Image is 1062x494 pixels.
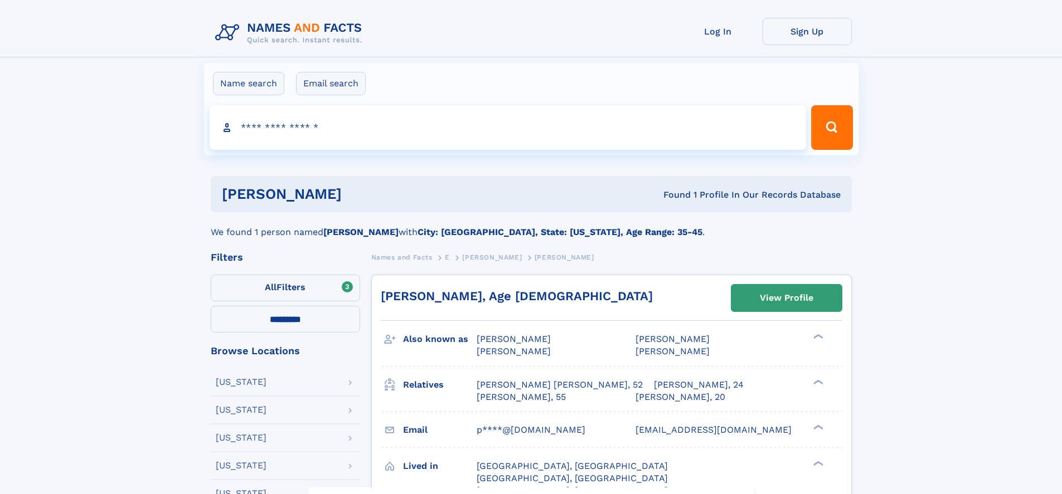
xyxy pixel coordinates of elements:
[403,330,477,349] h3: Also known as
[636,346,710,356] span: [PERSON_NAME]
[222,187,503,201] h1: [PERSON_NAME]
[502,189,841,201] div: Found 1 Profile In Our Records Database
[477,346,551,356] span: [PERSON_NAME]
[216,378,266,387] div: [US_STATE]
[216,433,266,442] div: [US_STATE]
[462,253,522,261] span: [PERSON_NAME]
[760,285,813,311] div: View Profile
[216,405,266,414] div: [US_STATE]
[211,18,371,48] img: Logo Names and Facts
[811,105,852,150] button: Search Button
[477,391,566,403] a: [PERSON_NAME], 55
[477,461,668,471] span: [GEOGRAPHIC_DATA], [GEOGRAPHIC_DATA]
[211,275,360,301] label: Filters
[418,227,702,237] b: City: [GEOGRAPHIC_DATA], State: [US_STATE], Age Range: 35-45
[462,250,522,264] a: [PERSON_NAME]
[731,285,842,311] a: View Profile
[636,334,710,344] span: [PERSON_NAME]
[296,72,366,95] label: Email search
[763,18,852,45] a: Sign Up
[477,334,551,344] span: [PERSON_NAME]
[211,212,852,239] div: We found 1 person named with .
[654,379,744,391] a: [PERSON_NAME], 24
[477,473,668,483] span: [GEOGRAPHIC_DATA], [GEOGRAPHIC_DATA]
[213,72,284,95] label: Name search
[445,250,450,264] a: E
[265,282,277,292] span: All
[636,391,725,403] a: [PERSON_NAME], 20
[445,253,450,261] span: E
[477,379,643,391] a: [PERSON_NAME] [PERSON_NAME], 52
[403,375,477,394] h3: Relatives
[323,227,399,237] b: [PERSON_NAME]
[811,423,824,431] div: ❯
[673,18,763,45] a: Log In
[403,457,477,476] h3: Lived in
[371,250,433,264] a: Names and Facts
[211,252,360,262] div: Filters
[811,333,824,340] div: ❯
[210,105,807,150] input: search input
[216,461,266,470] div: [US_STATE]
[811,459,824,467] div: ❯
[381,289,653,303] a: [PERSON_NAME], Age [DEMOGRAPHIC_DATA]
[811,378,824,385] div: ❯
[636,424,792,435] span: [EMAIL_ADDRESS][DOMAIN_NAME]
[403,420,477,439] h3: Email
[535,253,594,261] span: [PERSON_NAME]
[211,346,360,356] div: Browse Locations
